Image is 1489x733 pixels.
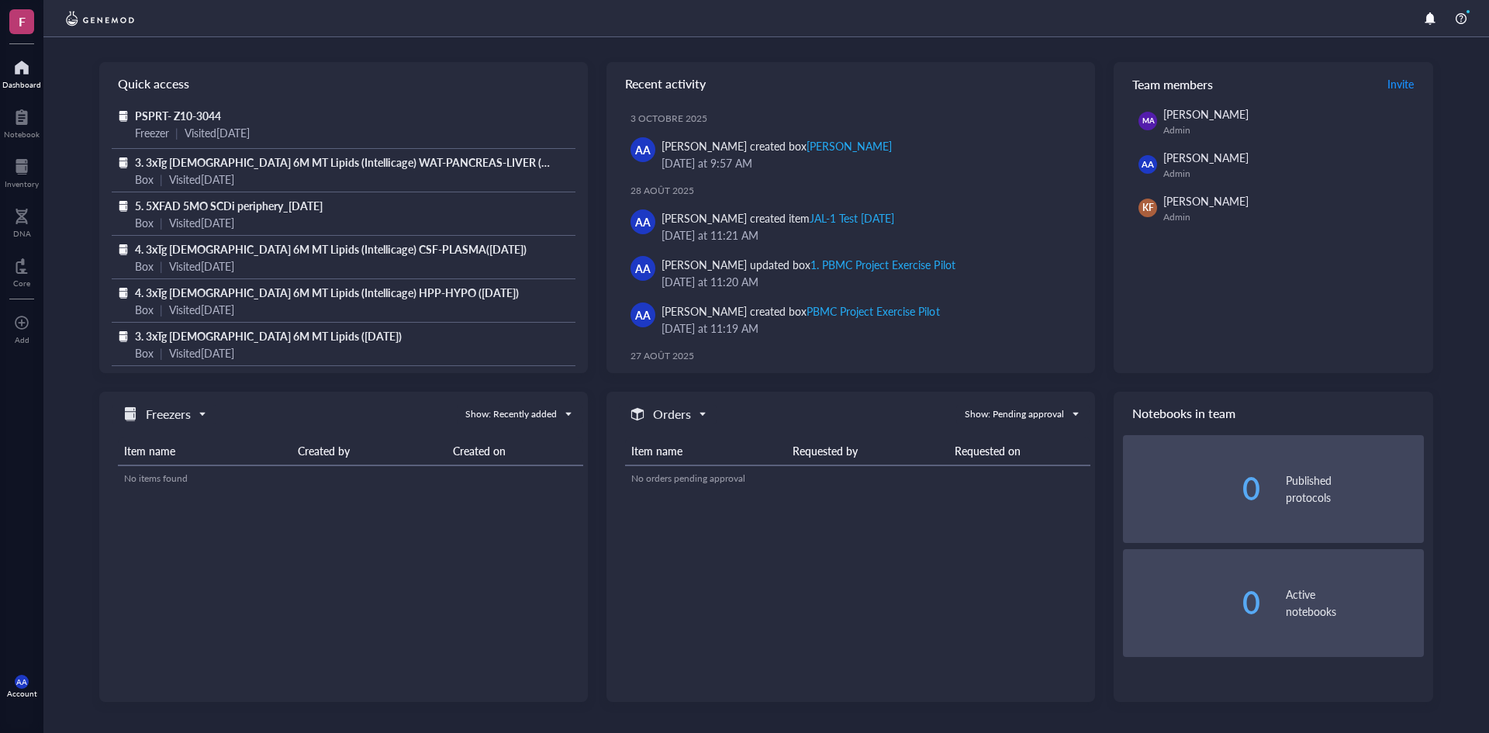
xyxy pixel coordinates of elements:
[135,214,154,231] div: Box
[160,258,163,275] div: |
[185,124,250,141] div: Visited [DATE]
[662,226,1070,244] div: [DATE] at 11:21 AM
[135,171,154,188] div: Box
[1163,193,1249,209] span: [PERSON_NAME]
[1142,158,1153,171] span: AA
[13,204,31,238] a: DNA
[169,258,234,275] div: Visited [DATE]
[135,301,154,318] div: Box
[169,301,234,318] div: Visited [DATE]
[19,12,26,31] span: F
[160,344,163,361] div: |
[169,214,234,231] div: Visited [DATE]
[786,437,948,465] th: Requested by
[169,344,234,361] div: Visited [DATE]
[146,405,191,424] h5: Freezers
[135,108,221,123] span: PSPRT- Z10-3044
[662,303,940,320] div: [PERSON_NAME] created box
[662,154,1070,171] div: [DATE] at 9:57 AM
[619,203,1083,250] a: AA[PERSON_NAME] created itemJAL-1 Test [DATE][DATE] at 11:21 AM
[662,256,955,273] div: [PERSON_NAME] updated box
[1163,168,1418,180] div: Admin
[653,405,691,424] h5: Orders
[62,9,138,28] img: genemod-logo
[13,254,30,288] a: Core
[631,472,1084,486] div: No orders pending approval
[4,130,40,139] div: Notebook
[13,229,31,238] div: DNA
[619,131,1083,178] a: AA[PERSON_NAME] created box[PERSON_NAME][DATE] at 9:57 AM
[810,210,894,226] div: JAL-1 Test [DATE]
[16,677,27,686] span: AA
[135,241,527,257] span: 4. 3xTg [DEMOGRAPHIC_DATA] 6M MT Lipids (Intellicage) CSF-PLASMA([DATE])
[160,301,163,318] div: |
[135,198,323,213] span: 5. 5XFAD 5MO SCDi periphery_[DATE]
[1387,71,1415,96] button: Invite
[135,285,519,300] span: 4. 3xTg [DEMOGRAPHIC_DATA] 6M MT Lipids (Intellicage) HPP-HYPO ([DATE])
[292,437,447,465] th: Created by
[124,472,577,486] div: No items found
[2,80,41,89] div: Dashboard
[99,62,588,105] div: Quick access
[135,258,154,275] div: Box
[1163,106,1249,122] span: [PERSON_NAME]
[630,185,1083,197] div: 28 août 2025
[635,141,651,158] span: AA
[810,257,955,272] div: 1. PBMC Project Exercise Pilot
[135,154,579,170] span: 3. 3xTg [DEMOGRAPHIC_DATA] 6M MT Lipids (Intellicage) WAT-PANCREAS-LIVER ([DATE])
[662,137,892,154] div: [PERSON_NAME] created box
[5,154,39,188] a: Inventory
[7,689,37,698] div: Account
[1142,116,1153,126] span: MA
[635,306,651,323] span: AA
[118,437,292,465] th: Item name
[807,138,892,154] div: [PERSON_NAME]
[619,250,1083,296] a: AA[PERSON_NAME] updated box1. PBMC Project Exercise Pilot[DATE] at 11:20 AM
[4,105,40,139] a: Notebook
[635,213,651,230] span: AA
[662,209,894,226] div: [PERSON_NAME] created item
[1286,472,1424,506] div: Published protocols
[15,335,29,344] div: Add
[169,171,234,188] div: Visited [DATE]
[948,437,1090,465] th: Requested on
[662,320,1070,337] div: [DATE] at 11:19 AM
[606,62,1095,105] div: Recent activity
[1114,62,1433,105] div: Team members
[135,124,169,141] div: Freezer
[1163,124,1418,137] div: Admin
[175,124,178,141] div: |
[1163,211,1418,223] div: Admin
[160,214,163,231] div: |
[1142,201,1154,215] span: KF
[5,179,39,188] div: Inventory
[965,407,1064,421] div: Show: Pending approval
[630,112,1083,125] div: 3 octobre 2025
[1123,587,1261,618] div: 0
[625,437,786,465] th: Item name
[2,55,41,89] a: Dashboard
[619,296,1083,343] a: AA[PERSON_NAME] created boxPBMC Project Exercise Pilot[DATE] at 11:19 AM
[1163,150,1249,165] span: [PERSON_NAME]
[1286,586,1424,620] div: Active notebooks
[135,328,402,344] span: 3. 3xTg [DEMOGRAPHIC_DATA] 6M MT Lipids ([DATE])
[662,273,1070,290] div: [DATE] at 11:20 AM
[1123,473,1261,504] div: 0
[1114,392,1433,435] div: Notebooks in team
[807,303,939,319] div: PBMC Project Exercise Pilot
[1387,76,1414,92] span: Invite
[13,278,30,288] div: Core
[465,407,557,421] div: Show: Recently added
[135,344,154,361] div: Box
[447,437,583,465] th: Created on
[635,260,651,277] span: AA
[160,171,163,188] div: |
